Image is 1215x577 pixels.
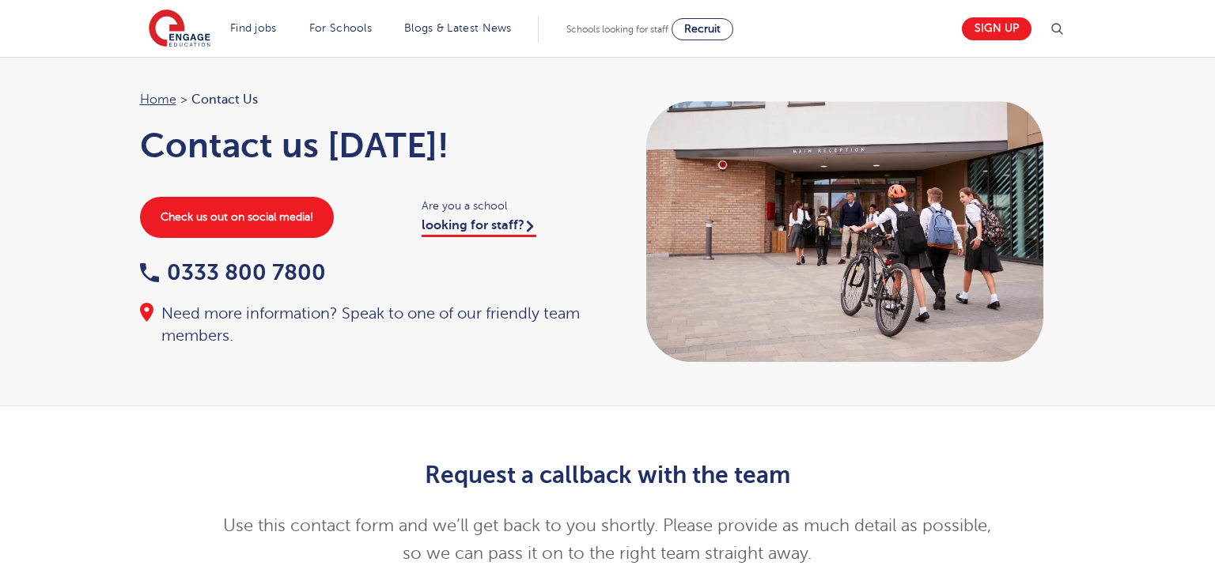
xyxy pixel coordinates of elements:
[404,22,512,34] a: Blogs & Latest News
[230,22,277,34] a: Find jobs
[220,462,996,488] h2: Request a callback with the team
[566,24,668,35] span: Schools looking for staff
[140,92,176,107] a: Home
[191,89,258,110] span: Contact Us
[140,126,592,165] h1: Contact us [DATE]!
[140,197,334,238] a: Check us out on social media!
[180,92,187,107] span: >
[149,9,210,49] img: Engage Education
[962,17,1031,40] a: Sign up
[140,303,592,347] div: Need more information? Speak to one of our friendly team members.
[684,23,721,35] span: Recruit
[422,197,592,215] span: Are you a school
[223,516,991,563] span: Use this contact form and we’ll get back to you shortly. Please provide as much detail as possibl...
[422,218,536,237] a: looking for staff?
[140,89,592,110] nav: breadcrumb
[672,18,733,40] a: Recruit
[309,22,372,34] a: For Schools
[140,260,326,285] a: 0333 800 7800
